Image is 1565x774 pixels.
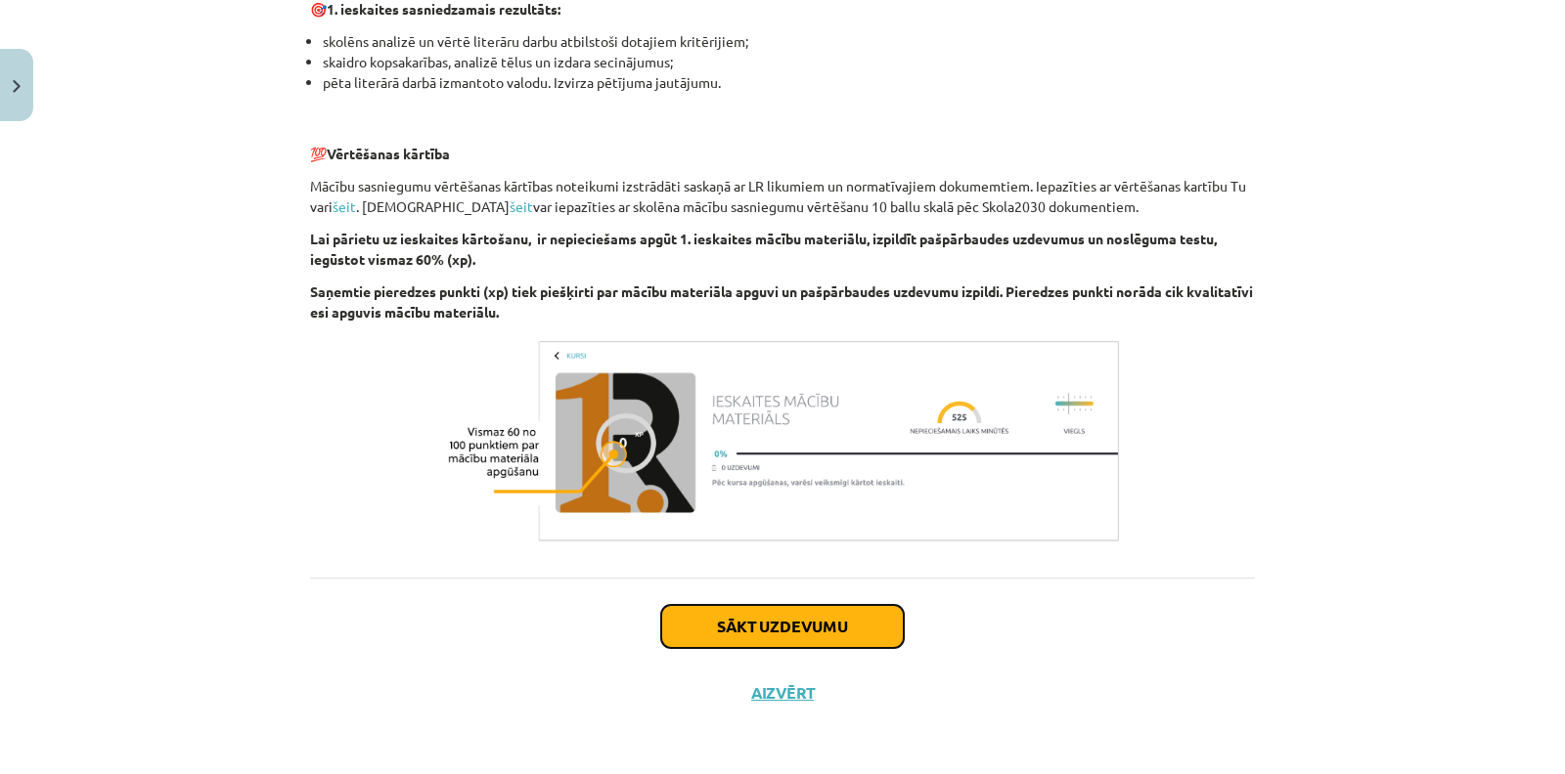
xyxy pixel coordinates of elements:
[323,52,1255,72] li: skaidro kopsakarības, analizē tēlus un izdara secinājumus;
[13,80,21,93] img: icon-close-lesson-0947bae3869378f0d4975bcd49f059093ad1ed9edebbc8119c70593378902aed.svg
[323,72,1255,113] li: pēta literārā darbā izmantoto valodu. Izvirza pētījuma jautājumu.
[327,145,450,162] b: Vērtēšanas kārtība
[333,197,356,215] a: šeit
[310,230,1217,268] b: Lai pārietu uz ieskaites kārtošanu, ir nepieciešams apgūt 1. ieskaites mācību materiālu, izpildīt...
[310,176,1255,217] p: Mācību sasniegumu vērtēšanas kārtības noteikumi izstrādāti saskaņā ar LR likumiem un normatīvajie...
[310,282,1253,321] b: Saņemtie pieredzes punkti (xp) tiek piešķirti par mācību materiāla apguvi un pašpārbaudes uzdevum...
[661,605,904,648] button: Sākt uzdevumu
[310,123,1255,164] p: 💯
[510,197,533,215] a: šeit
[323,31,1255,52] li: skolēns analizē un vērtē literāru darbu atbilstoši dotajiem kritērijiem;
[745,683,820,703] button: Aizvērt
